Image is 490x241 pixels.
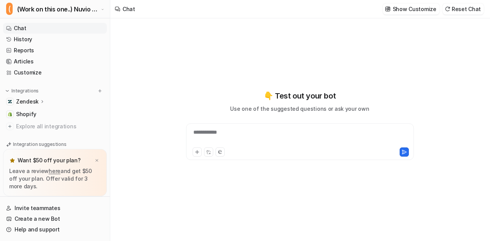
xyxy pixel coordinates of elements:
[9,157,15,163] img: star
[383,3,439,15] button: Show Customize
[393,5,436,13] p: Show Customize
[17,4,99,15] span: (Work on this one..) Nuvio Customer Service Expert Bot
[230,105,369,113] p: Use one of the suggested questions or ask your own
[3,34,107,45] a: History
[11,88,39,94] p: Integrations
[49,168,60,174] a: here
[16,120,104,133] span: Explore all integrations
[16,98,39,105] p: Zendesk
[6,3,13,15] span: (
[8,112,12,116] img: Shopify
[264,90,336,102] p: 👇 Test out your bot
[3,203,107,214] a: Invite teammates
[3,23,107,34] a: Chat
[95,158,99,163] img: x
[445,6,450,12] img: reset
[8,99,12,104] img: Zendesk
[3,109,107,120] a: ShopifyShopify
[5,88,10,94] img: expand menu
[16,110,36,118] span: Shopify
[3,67,107,78] a: Customize
[3,45,107,56] a: Reports
[9,167,101,190] p: Leave a review and get $50 off your plan. Offer valid for 3 more days.
[3,87,41,95] button: Integrations
[3,224,107,235] a: Help and support
[3,121,107,132] a: Explore all integrations
[97,88,103,94] img: menu_add.svg
[18,157,81,164] p: Want $50 off your plan?
[6,123,14,130] img: explore all integrations
[13,141,66,148] p: Integration suggestions
[385,6,390,12] img: customize
[3,214,107,224] a: Create a new Bot
[122,5,135,13] div: Chat
[3,56,107,67] a: Articles
[443,3,484,15] button: Reset Chat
